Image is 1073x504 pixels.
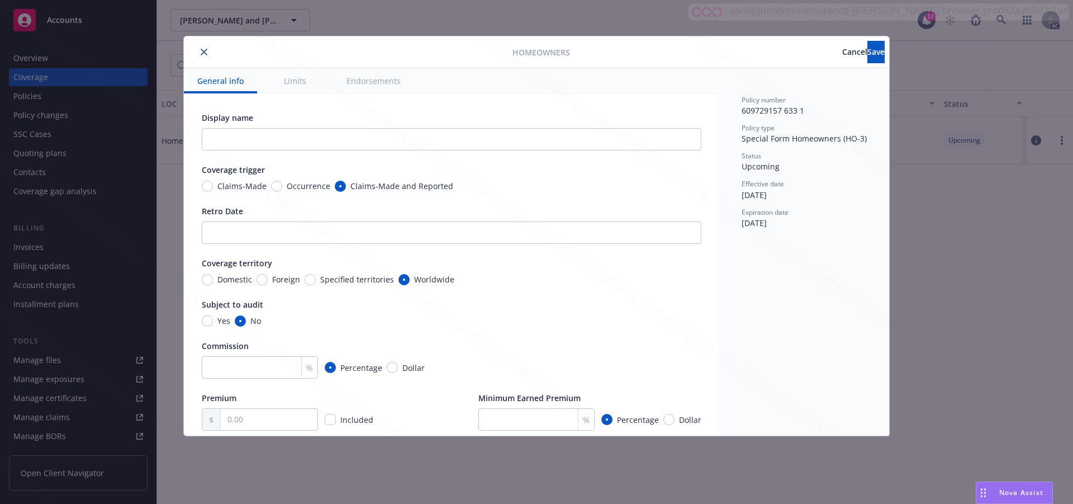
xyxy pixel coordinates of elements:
input: Worldwide [398,274,410,285]
button: close [197,45,211,59]
span: [DATE] [742,190,767,200]
button: Nova Assist [976,482,1053,504]
input: Percentage [601,414,613,425]
input: Yes [202,315,213,327]
input: Dollar [663,414,675,425]
span: Percentage [340,362,382,374]
span: Specified territories [320,274,394,285]
span: Yes [217,315,230,327]
button: Endorsements [333,68,414,93]
span: Worldwide [414,274,454,285]
span: Commission [202,341,249,351]
button: Save [867,41,885,63]
span: Retro Date [202,206,243,216]
input: Foreign [257,274,268,285]
span: Status [742,151,761,161]
input: Occurrence [271,181,282,192]
span: Special Form Homeowners (HO-3) [742,133,867,144]
span: Claims-Made and Reported [350,180,453,192]
button: Limits [270,68,320,93]
span: Policy type [742,123,775,133]
span: Coverage trigger [202,164,265,175]
span: Premium [202,393,236,403]
input: Percentage [325,362,336,373]
span: Included [340,414,373,425]
span: Percentage [617,414,659,426]
span: Homeowners [512,46,570,58]
span: Policy number [742,95,786,105]
input: Domestic [202,274,213,285]
span: [DATE] [742,218,767,228]
span: Dollar [679,414,701,426]
div: Drag to move [976,482,990,503]
span: Expiration date [742,208,789,217]
input: Claims-Made [202,181,213,192]
span: Dollar [402,362,425,374]
span: % [583,414,590,426]
span: Foreign [272,274,300,285]
button: General info [184,68,257,93]
span: 609729157 633 1 [742,105,804,116]
span: Claims-Made [217,180,267,192]
span: Display name [202,112,253,123]
input: Specified territories [305,274,316,285]
span: No [250,315,261,327]
input: 0.00 [221,409,317,430]
input: Dollar [387,362,398,373]
span: Upcoming [742,161,780,172]
span: Subject to audit [202,299,263,310]
span: Domestic [217,274,252,285]
input: No [235,315,246,327]
span: Cancel [842,46,867,57]
span: Coverage territory [202,258,272,269]
span: Effective date [742,179,784,189]
span: Minimum Earned Premium [478,393,581,403]
span: Occurrence [287,180,330,192]
span: Save [867,46,885,57]
input: Claims-Made and Reported [335,181,346,192]
button: Cancel [842,41,867,63]
span: % [306,362,313,374]
span: Nova Assist [999,488,1043,497]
